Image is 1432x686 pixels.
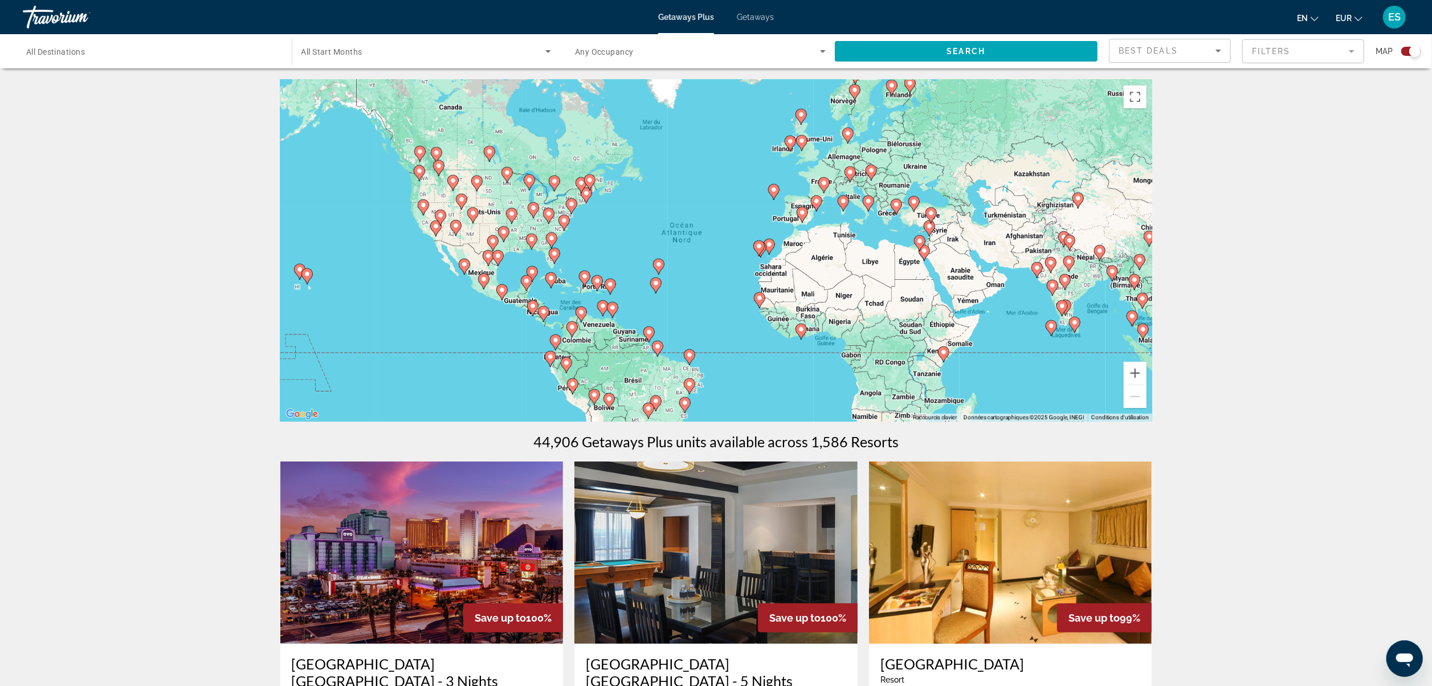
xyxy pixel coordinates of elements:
a: [GEOGRAPHIC_DATA] [880,655,1141,672]
span: Données cartographiques ©2025 Google, INEGI [964,414,1084,420]
img: RM79I01X.jpg [574,462,858,644]
mat-select: Sort by [1119,44,1221,58]
span: Map [1376,43,1393,59]
button: Filter [1242,39,1364,64]
div: 100% [758,603,858,632]
iframe: Bouton de lancement de la fenêtre de messagerie [1386,640,1423,677]
img: C909I01X.jpg [869,462,1152,644]
span: Save up to [1068,612,1120,624]
a: Getaways [737,13,774,22]
span: All Start Months [301,47,362,56]
a: Getaways Plus [658,13,714,22]
span: ES [1388,11,1401,23]
a: Travorium [23,2,137,32]
span: EUR [1336,14,1352,23]
span: Resort [880,675,904,684]
a: Conditions d'utilisation (s'ouvre dans un nouvel onglet) [1091,414,1149,420]
span: Any Occupancy [575,47,634,56]
span: Best Deals [1119,46,1178,55]
img: RM79E01X.jpg [280,462,564,644]
h1: 44,906 Getaways Plus units available across 1,586 Resorts [533,433,899,450]
button: User Menu [1380,5,1409,29]
a: Ouvrir cette zone dans Google Maps (dans une nouvelle fenêtre) [283,407,321,422]
button: Raccourcis clavier [913,414,957,422]
span: Save up to [769,612,821,624]
button: Zoom arrière [1124,385,1147,408]
span: All Destinations [26,47,85,56]
button: Passer en plein écran [1124,85,1147,108]
div: 100% [463,603,563,632]
button: Change currency [1336,10,1362,26]
span: Search [946,47,985,56]
img: Google [283,407,321,422]
button: Zoom avant [1124,362,1147,385]
span: en [1297,14,1308,23]
button: Search [835,41,1098,62]
span: Save up to [475,612,526,624]
button: Change language [1297,10,1319,26]
div: 99% [1057,603,1152,632]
